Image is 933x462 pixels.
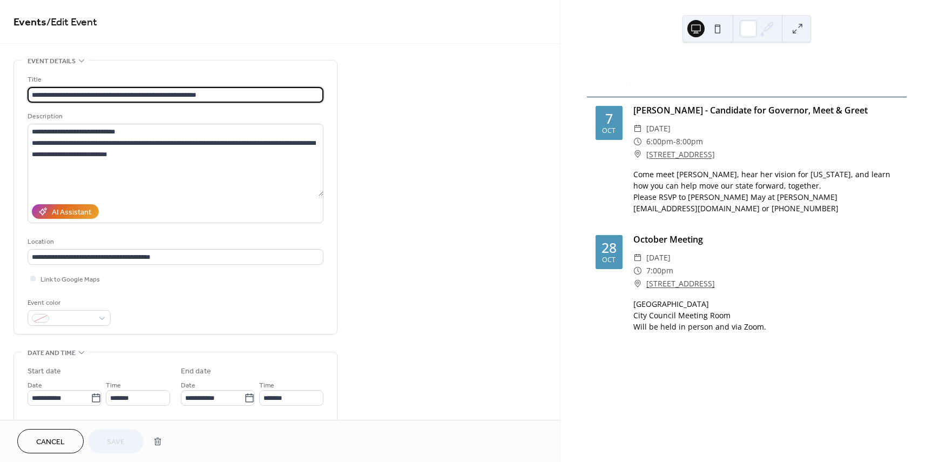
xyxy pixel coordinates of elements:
[28,56,76,67] span: Event details
[587,58,907,71] div: Upcoming events
[28,236,321,247] div: Location
[46,12,97,33] span: / Edit Event
[601,241,617,255] div: 28
[646,122,671,135] span: [DATE]
[646,148,715,161] a: [STREET_ADDRESS]
[17,429,84,453] button: Cancel
[646,277,715,290] a: [STREET_ADDRESS]
[13,12,46,33] a: Events
[633,251,642,264] div: ​
[633,298,898,332] div: [GEOGRAPHIC_DATA] City Council Meeting Room Will be held in person and via Zoom.
[181,380,195,391] span: Date
[633,264,642,277] div: ​
[646,251,671,264] span: [DATE]
[28,380,42,391] span: Date
[633,233,898,246] div: October Meeting
[106,380,121,391] span: Time
[633,169,898,214] div: Come meet [PERSON_NAME], hear her vision for [US_STATE], and learn how you can help move our stat...
[646,264,673,277] span: 7:00pm
[40,274,100,285] span: Link to Google Maps
[32,204,99,219] button: AI Assistant
[602,257,616,264] div: Oct
[181,366,211,377] div: End date
[28,297,109,309] div: Event color
[633,122,642,135] div: ​
[28,74,321,85] div: Title
[259,380,274,391] span: Time
[602,128,616,135] div: Oct
[52,207,91,218] div: AI Assistant
[28,347,76,359] span: Date and time
[605,112,613,125] div: 7
[633,148,642,161] div: ​
[28,111,321,122] div: Description
[673,135,676,148] span: -
[36,437,65,448] span: Cancel
[676,135,703,148] span: 8:00pm
[646,135,673,148] span: 6:00pm
[28,366,61,377] div: Start date
[633,135,642,148] div: ​
[633,104,898,117] div: [PERSON_NAME] - Candidate for Governor, Meet & Greet
[633,277,642,290] div: ​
